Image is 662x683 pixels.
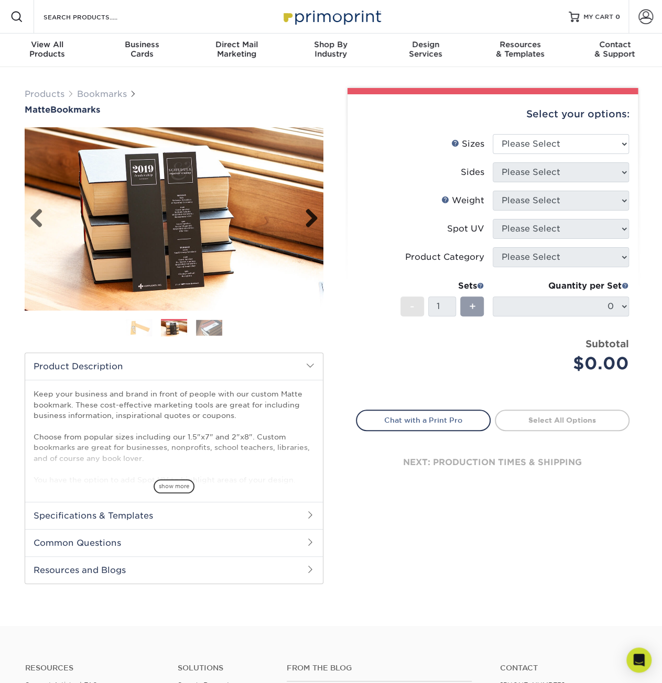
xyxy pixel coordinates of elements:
span: MY CART [583,13,613,21]
p: Keep your business and brand in front of people with our custom Matte bookmark. These cost-effect... [34,389,314,485]
div: next: production times & shipping [356,431,630,494]
div: Sizes [451,138,484,150]
div: Open Intercom Messenger [626,647,652,673]
div: Quantity per Set [493,280,629,292]
h1: Bookmarks [25,105,323,115]
a: Shop ByIndustry [284,34,378,67]
div: Spot UV [447,223,484,235]
h4: Resources [25,664,162,673]
span: show more [154,479,194,493]
h2: Common Questions [25,529,323,556]
span: Business [94,40,189,49]
input: SEARCH PRODUCTS..... [42,10,145,23]
div: Sides [461,166,484,179]
div: Sets [400,280,484,292]
a: Select All Options [495,410,630,431]
span: Resources [473,40,567,49]
img: Matte 02 [25,127,323,311]
div: & Support [568,40,662,59]
h2: Resources and Blogs [25,556,323,583]
span: + [469,299,475,314]
a: Products [25,89,64,99]
h2: Specifications & Templates [25,502,323,529]
a: Direct MailMarketing [189,34,284,67]
div: $0.00 [501,351,629,376]
a: Contact [500,664,637,673]
div: Product Category [405,251,484,263]
h4: Solutions [178,664,271,673]
span: - [410,299,415,314]
div: & Templates [473,40,567,59]
span: 0 [615,13,620,20]
img: Bookmarks 01 [126,318,152,337]
strong: Subtotal [585,338,629,349]
a: Bookmarks [77,89,127,99]
a: DesignServices [378,34,473,67]
a: Chat with a Print Pro [356,410,491,431]
a: MatteBookmarks [25,105,323,115]
span: Design [378,40,473,49]
a: BusinessCards [94,34,189,67]
a: Resources& Templates [473,34,567,67]
div: Select your options: [356,94,630,134]
h4: From the Blog [287,664,472,673]
div: Marketing [189,40,284,59]
span: Matte [25,105,50,115]
h2: Product Description [25,353,323,380]
span: Contact [568,40,662,49]
img: Bookmarks 03 [196,320,222,336]
span: Shop By [284,40,378,49]
div: Cards [94,40,189,59]
span: Direct Mail [189,40,284,49]
img: Bookmarks 02 [161,321,187,337]
div: Weight [441,194,484,207]
div: Industry [284,40,378,59]
div: Services [378,40,473,59]
img: Primoprint [279,5,384,28]
a: Contact& Support [568,34,662,67]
